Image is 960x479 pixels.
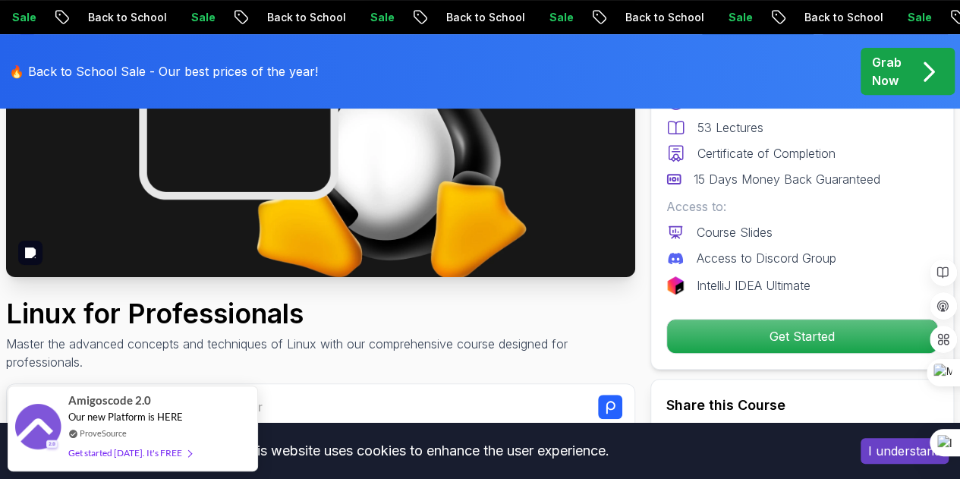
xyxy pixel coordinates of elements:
[68,392,151,409] span: Amigoscode 2.0
[697,144,836,162] p: Certificate of Completion
[694,170,880,188] p: 15 Days Money Back Guaranteed
[784,10,887,25] p: Back to School
[171,10,219,25] p: Sale
[80,427,127,440] a: ProveSource
[666,276,685,295] img: jetbrains logo
[861,438,949,464] button: Accept cookies
[872,53,902,90] p: Grab Now
[6,335,635,371] p: Master the advanced concepts and techniques of Linux with our comprehensive course designed for p...
[667,320,937,353] p: Get Started
[68,10,171,25] p: Back to School
[666,197,938,216] p: Access to:
[529,10,578,25] p: Sale
[9,62,318,80] p: 🔥 Back to School Sale - Our best prices of the year!
[697,223,773,241] p: Course Slides
[11,434,838,468] div: This website uses cookies to enhance the user experience.
[697,249,836,267] p: Access to Discord Group
[6,298,635,329] h1: Linux for Professionals
[68,411,183,423] span: Our new Platform is HERE
[697,276,810,295] p: IntelliJ IDEA Ultimate
[708,10,757,25] p: Sale
[666,395,938,416] h2: Share this Course
[605,10,708,25] p: Back to School
[697,118,763,137] p: 53 Lectures
[350,10,398,25] p: Sale
[68,444,191,462] div: Get started [DATE]. It's FREE
[666,319,938,354] button: Get Started
[15,404,61,453] img: provesource social proof notification image
[887,10,936,25] p: Sale
[247,10,350,25] p: Back to School
[426,10,529,25] p: Back to School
